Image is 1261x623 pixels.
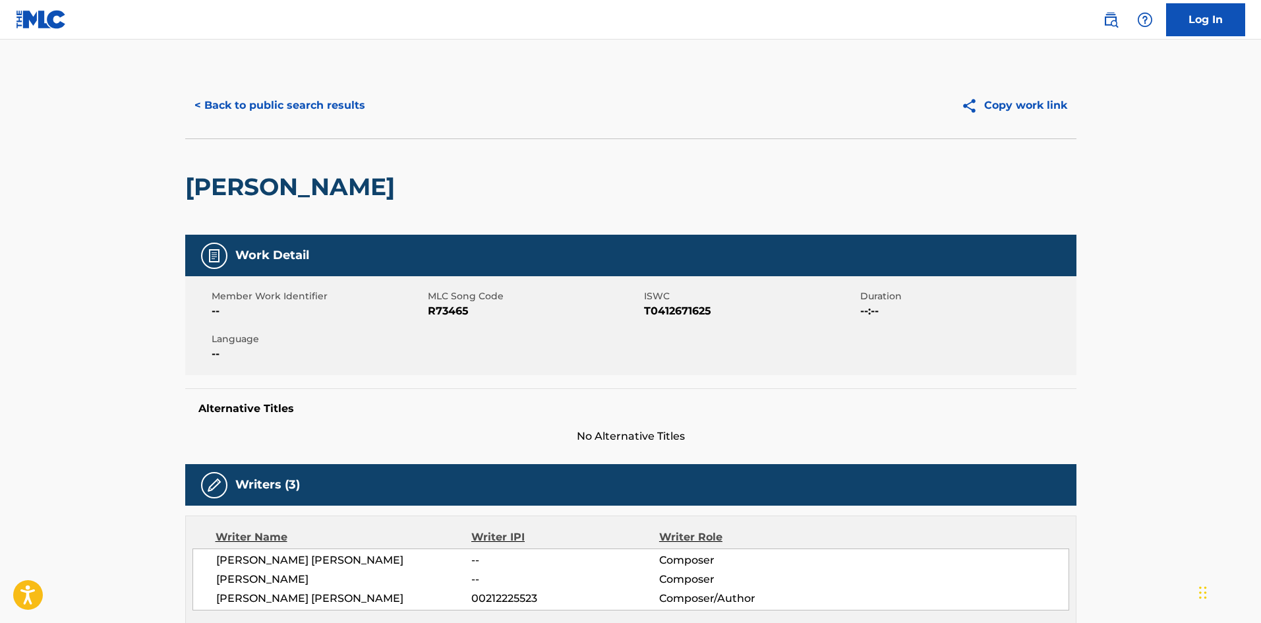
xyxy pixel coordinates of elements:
a: Log In [1166,3,1245,36]
span: -- [471,552,659,568]
img: Copy work link [961,98,984,114]
img: MLC Logo [16,10,67,29]
span: Composer [659,552,830,568]
button: < Back to public search results [185,89,374,122]
h5: Work Detail [235,248,309,263]
h2: [PERSON_NAME] [185,172,401,202]
img: help [1137,12,1153,28]
span: Member Work Identifier [212,289,425,303]
span: -- [471,572,659,587]
span: [PERSON_NAME] [PERSON_NAME] [216,591,472,607]
img: search [1103,12,1119,28]
span: --:-- [860,303,1073,319]
div: Drag [1199,573,1207,612]
div: Writer Name [216,529,472,545]
span: Duration [860,289,1073,303]
div: Writer Role [659,529,830,545]
div: Writer IPI [471,529,659,545]
span: T0412671625 [644,303,857,319]
span: MLC Song Code [428,289,641,303]
button: Copy work link [952,89,1076,122]
span: ISWC [644,289,857,303]
span: -- [212,303,425,319]
iframe: Chat Widget [1195,560,1261,623]
h5: Alternative Titles [198,402,1063,415]
a: Public Search [1098,7,1124,33]
span: -- [212,346,425,362]
h5: Writers (3) [235,477,300,492]
span: [PERSON_NAME] [216,572,472,587]
span: Composer [659,572,830,587]
img: Work Detail [206,248,222,264]
span: Composer/Author [659,591,830,607]
div: Help [1132,7,1158,33]
span: No Alternative Titles [185,429,1076,444]
span: Language [212,332,425,346]
span: R73465 [428,303,641,319]
span: 00212225523 [471,591,659,607]
span: [PERSON_NAME] [PERSON_NAME] [216,552,472,568]
img: Writers [206,477,222,493]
